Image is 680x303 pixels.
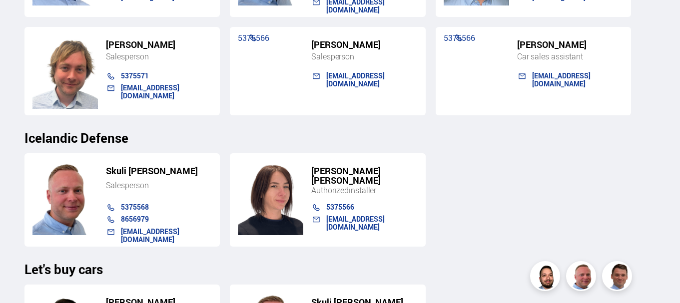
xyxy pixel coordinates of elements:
a: [EMAIL_ADDRESS][DOMAIN_NAME] [121,227,179,244]
font: Skuli [PERSON_NAME] [106,165,198,177]
font: Salesperson [106,180,149,191]
font: Authorized [311,185,349,196]
img: TiAwD7vhpwHUHg8j.png [238,160,303,235]
font: Salesperson [106,51,149,62]
a: 5375566 [238,32,269,43]
font: installer [349,185,376,196]
a: 8656979 [121,214,149,224]
a: [EMAIL_ADDRESS][DOMAIN_NAME] [532,71,591,88]
a: [EMAIL_ADDRESS][DOMAIN_NAME] [326,71,385,88]
font: [PERSON_NAME] [517,38,587,50]
a: [EMAIL_ADDRESS][DOMAIN_NAME] [121,83,179,100]
font: Salesperson [311,51,354,62]
font: [PERSON_NAME] [311,38,381,50]
font: Let's buy cars [24,260,103,278]
img: SZ4H-t_Copy_of_C.png [32,33,98,109]
font: [PERSON_NAME] [PERSON_NAME] [311,165,381,186]
img: m7PZdWzYfFvz2vuk.png [32,160,98,235]
font: Car sales assistant [517,51,583,62]
img: siFngHWaQ9KaOqBr.png [568,263,598,293]
a: [EMAIL_ADDRESS][DOMAIN_NAME] [326,214,385,232]
a: 5375571 [121,71,149,80]
img: nhp88E3Fdnt1Opn2.png [532,263,562,293]
font: [PERSON_NAME] [106,38,175,50]
a: 5375566 [326,202,354,212]
a: 5375566 [444,32,475,43]
font: Icelandic Defense [24,129,128,147]
a: 5375568 [121,202,149,212]
img: FbJEzSuNWCJXmdc-.webp [604,263,634,293]
button: Open LiveChat chat interface [8,4,38,34]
